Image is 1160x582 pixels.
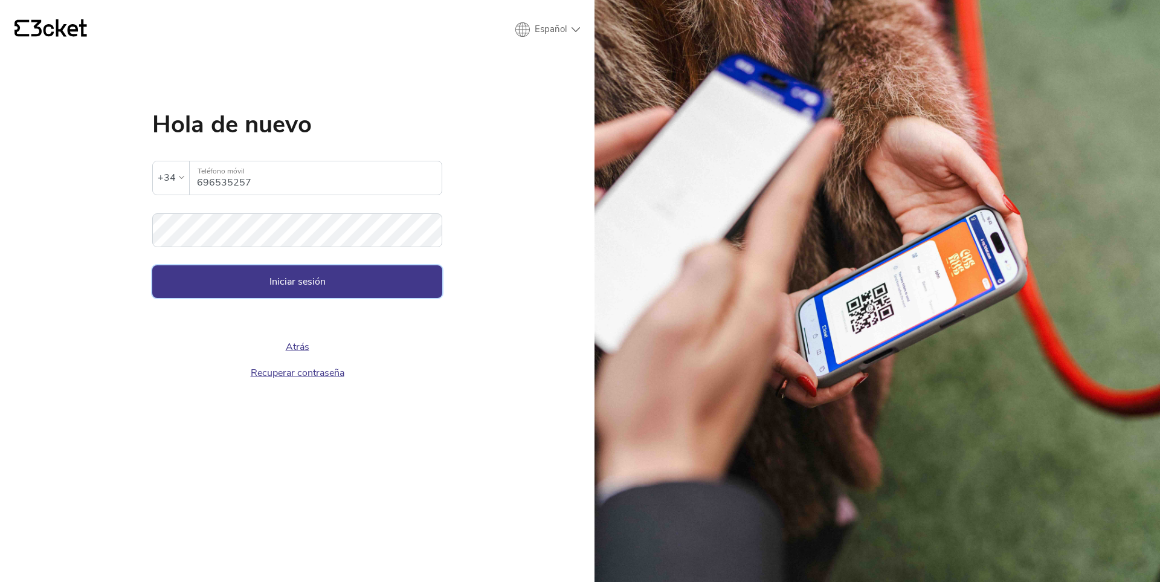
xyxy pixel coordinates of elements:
[190,161,442,181] label: Teléfono móvil
[251,366,344,380] a: Recuperar contraseña
[152,265,442,298] button: Iniciar sesión
[197,161,442,195] input: Teléfono móvil
[14,20,29,37] g: {' '}
[158,169,176,187] div: +34
[286,340,309,354] a: Atrás
[152,213,442,233] label: Contraseña
[152,112,442,137] h1: Hola de nuevo
[14,19,87,40] a: {' '}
